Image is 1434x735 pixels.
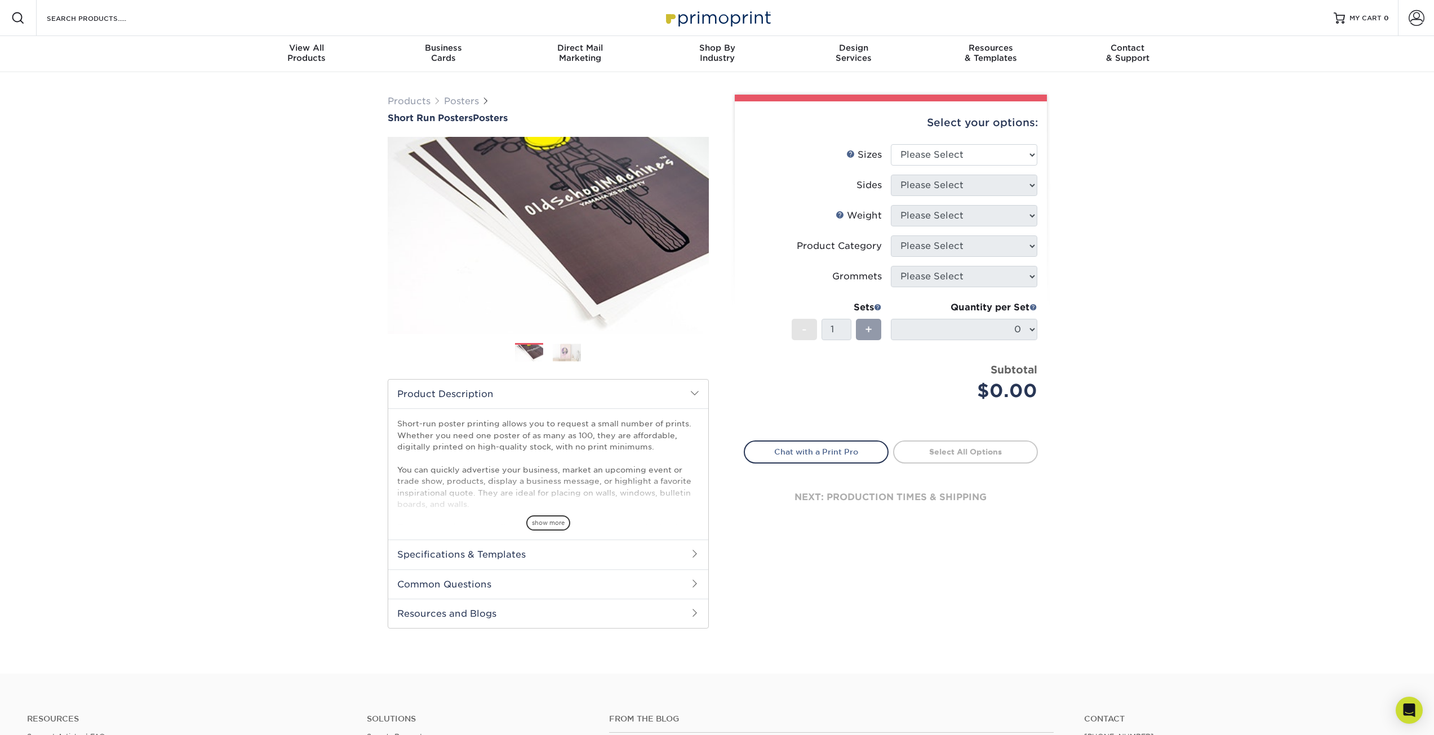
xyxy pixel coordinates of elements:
div: Select your options: [744,101,1038,144]
p: Short-run poster printing allows you to request a small number of prints. Whether you need one po... [397,418,699,671]
a: BusinessCards [375,36,512,72]
iframe: Google Customer Reviews [3,701,96,731]
img: Short Run Posters 01 [388,124,709,346]
span: Short Run Posters [388,113,473,123]
a: Short Run PostersPosters [388,113,709,123]
div: Product Category [797,239,882,253]
a: Posters [444,96,479,106]
h2: Product Description [388,380,708,408]
h4: Solutions [367,714,592,724]
a: Shop ByIndustry [649,36,785,72]
a: Select All Options [893,440,1038,463]
a: Products [388,96,430,106]
div: & Support [1059,43,1196,63]
div: Cards [375,43,512,63]
a: View AllProducts [238,36,375,72]
img: Primoprint [661,6,774,30]
h2: Common Questions [388,569,708,599]
div: Quantity per Set [891,301,1037,314]
div: Marketing [512,43,649,63]
span: View All [238,43,375,53]
span: Shop By [649,43,785,53]
span: Direct Mail [512,43,649,53]
input: SEARCH PRODUCTS..... [46,11,156,25]
span: Design [785,43,922,53]
span: + [865,321,872,338]
span: - [802,321,807,338]
img: Posters 01 [515,344,543,363]
div: Services [785,43,922,63]
span: MY CART [1349,14,1382,23]
span: show more [526,515,570,531]
a: Chat with a Print Pro [744,440,889,463]
h2: Specifications & Templates [388,540,708,569]
span: Business [375,43,512,53]
div: Industry [649,43,785,63]
h4: From the Blog [609,714,1054,724]
h1: Posters [388,113,709,123]
a: Resources& Templates [922,36,1059,72]
div: Sizes [846,148,882,162]
span: Contact [1059,43,1196,53]
div: Grommets [832,270,882,283]
div: Sides [856,179,882,192]
a: Contact [1084,714,1407,724]
a: DesignServices [785,36,922,72]
div: next: production times & shipping [744,464,1038,531]
a: Contact& Support [1059,36,1196,72]
div: Products [238,43,375,63]
span: Resources [922,43,1059,53]
img: Posters 02 [553,344,581,361]
div: Weight [836,209,882,222]
div: Open Intercom Messenger [1396,697,1423,724]
a: Direct MailMarketing [512,36,649,72]
h2: Resources and Blogs [388,599,708,628]
strong: Subtotal [991,363,1037,376]
h4: Resources [27,714,350,724]
div: $0.00 [899,377,1037,404]
div: & Templates [922,43,1059,63]
span: 0 [1384,14,1389,22]
div: Sets [792,301,882,314]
